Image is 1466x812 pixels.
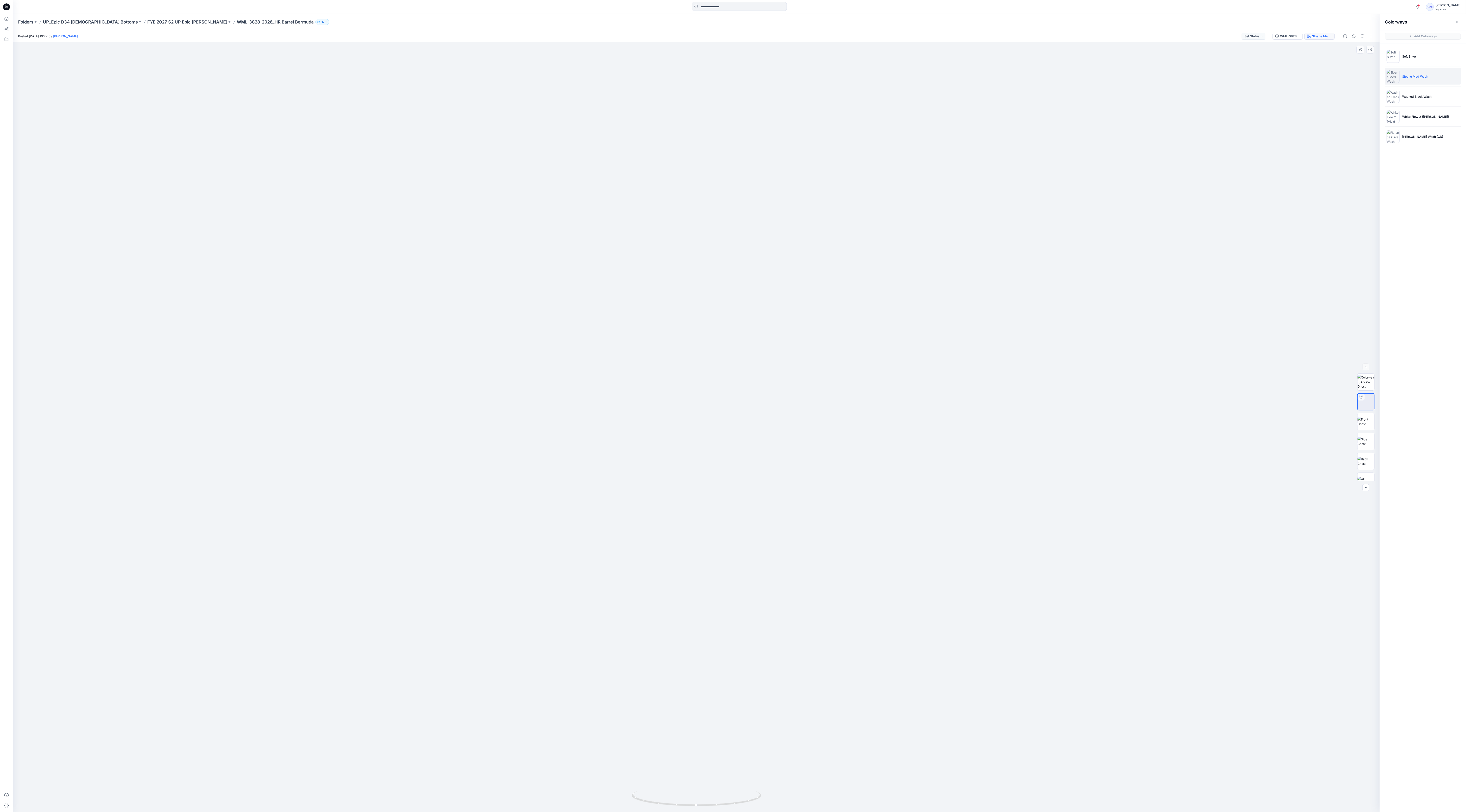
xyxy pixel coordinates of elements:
img: Colorway 3/4 View Ghost [1358,375,1374,389]
a: FYE 2027 S2 UP Epic [PERSON_NAME] [147,19,227,25]
p: Soft Silver [1402,54,1417,59]
a: Folders [18,19,33,25]
div: Sloane Med Wash [1312,34,1332,39]
a: UP_Epic D34 [DEMOGRAPHIC_DATA] Bottoms [43,19,138,25]
img: White Flow 2 (Vivid White) [1387,110,1400,123]
div: WML-3828-2026_Rev1_HR Barrel Bermuda-Full Colorway [1280,34,1300,39]
p: Sloane Med Wash [1402,74,1428,79]
a: [PERSON_NAME] [53,34,78,38]
div: [PERSON_NAME] [1436,3,1461,8]
span: Posted [DATE] 10:22 by [18,34,78,38]
img: Side Ghost [1358,437,1374,446]
div: GM [1426,3,1434,11]
img: Sloane Med Wash [1387,70,1400,83]
img: Florence Olive Wash (GD) [1387,130,1400,143]
button: Sloane Med Wash [1304,33,1335,40]
button: WML-3828-2026_Rev1_HR Barrel Bermuda-Full Colorway [1273,33,1303,40]
img: Soft Silver [1387,50,1400,63]
p: [PERSON_NAME] Wash (GD) [1402,134,1443,139]
img: Washed Black Wash [1387,90,1400,103]
button: 55 [315,19,329,25]
h2: Colorways [1385,19,1407,25]
img: Back Ghost [1358,457,1374,466]
img: Front Ghost [1358,417,1374,426]
p: 55 [321,20,324,24]
p: White Flow 2 ([PERSON_NAME]) [1402,114,1449,119]
div: Walmart [1436,8,1461,11]
p: Washed Black Wash [1402,94,1431,99]
p: WML-3828-2026_HR Barrel Bermuda [237,19,314,25]
button: Details [1350,33,1357,40]
img: All colorways [1358,477,1374,486]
